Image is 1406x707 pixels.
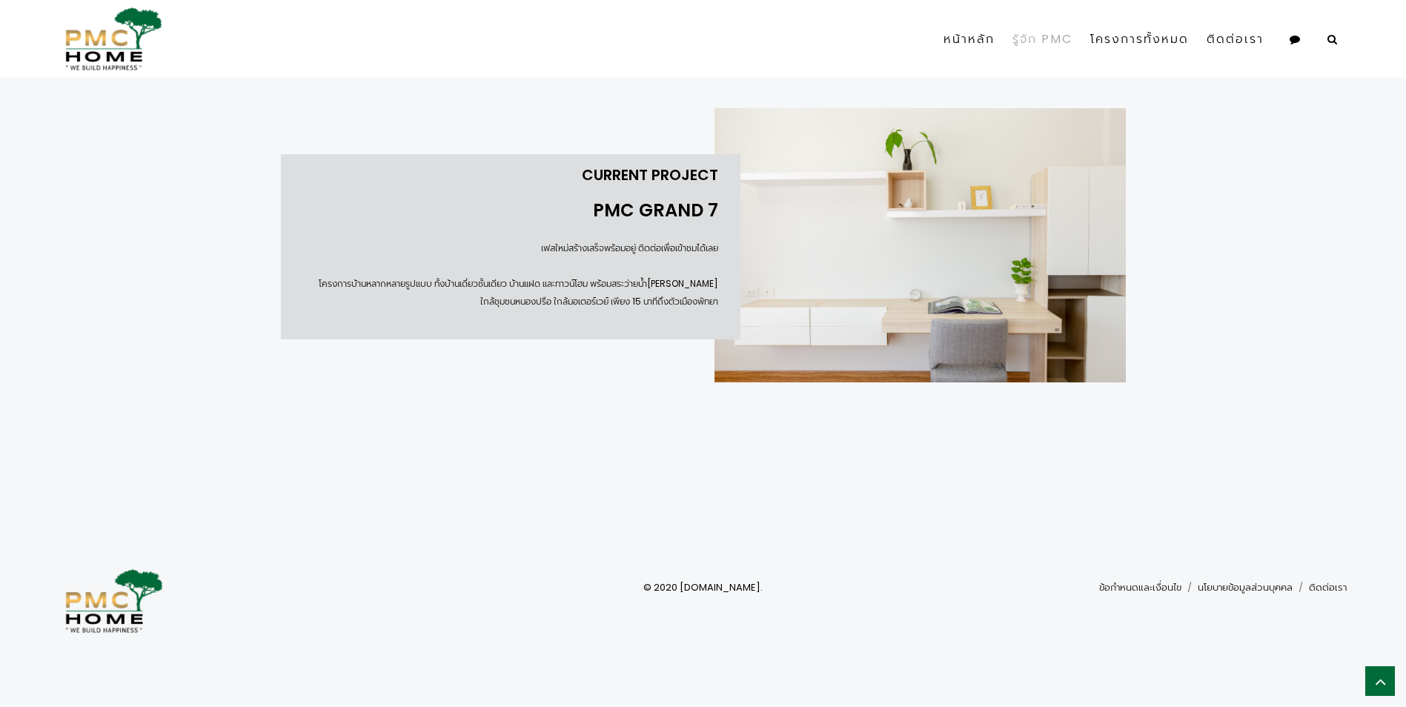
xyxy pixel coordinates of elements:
[303,165,718,185] h3: Current Project
[643,580,763,594] span: © 2020 [DOMAIN_NAME].
[714,108,1126,382] img: pic4
[59,7,162,70] img: pmc-logo
[1004,13,1081,65] a: รู้จัก PMC
[1099,580,1181,594] a: ข้อกำหนดและเงื่อนไข
[59,569,163,633] img: logo
[1309,580,1347,594] a: ติดต่อเรา
[1198,13,1273,65] a: ติดต่อเรา
[303,239,718,257] p: เฟสใหม่สร้างเสร็จพร้อมอยู่ ติดต่อเพื่อเข้าชมได้เลย
[303,199,718,222] h1: PMC GRAND 7
[303,275,718,311] p: โครงการบ้านหลากหลายรูปแบบ ทั้งบ้านเดี่ยวชั้นเดียว บ้านแฝด และทาวน์โฮม พร้อมสระว่ายน้ำ[PERSON_NAME...
[935,13,1004,65] a: หน้าหลัก
[1198,580,1293,594] a: นโยบายข้อมูลส่วนบุคคล
[1081,13,1198,65] a: โครงการทั้งหมด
